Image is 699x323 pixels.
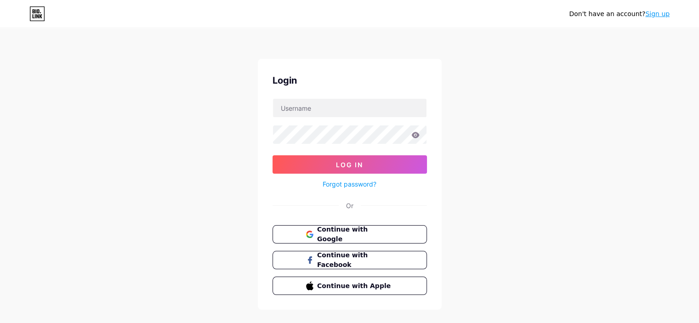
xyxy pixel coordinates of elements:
[317,225,393,244] span: Continue with Google
[273,99,426,117] input: Username
[323,179,376,189] a: Forgot password?
[273,155,427,174] button: Log In
[273,251,427,269] button: Continue with Facebook
[273,74,427,87] div: Login
[346,201,353,210] div: Or
[273,277,427,295] button: Continue with Apple
[336,161,363,169] span: Log In
[645,10,670,17] a: Sign up
[569,9,670,19] div: Don't have an account?
[317,250,393,270] span: Continue with Facebook
[273,225,427,244] button: Continue with Google
[317,281,393,291] span: Continue with Apple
